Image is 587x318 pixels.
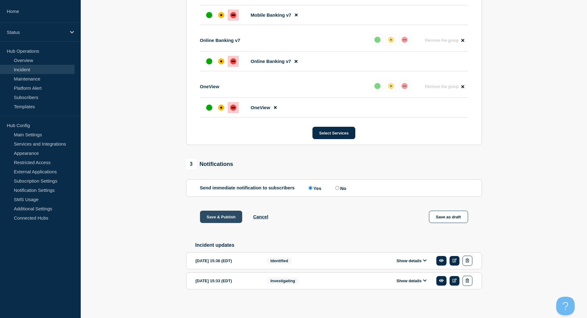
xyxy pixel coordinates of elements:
[251,59,291,64] span: Online Banking v7
[556,297,575,315] iframe: Help Scout Beacon - Open
[425,38,459,43] span: Remove the group
[334,185,346,191] label: No
[218,105,224,111] div: affected
[388,37,394,43] div: affected
[421,81,468,93] button: Remove the group
[186,159,233,169] div: Notifications
[374,37,381,43] div: up
[399,34,410,45] button: down
[196,276,257,286] div: [DATE] 15:33 (EDT)
[308,186,312,190] input: Yes
[230,105,236,111] div: down
[425,84,459,89] span: Remove the group
[230,12,236,18] div: down
[7,30,66,35] p: Status
[196,256,257,266] div: [DATE] 15:36 (EDT)
[395,278,429,283] button: Show details
[399,81,410,92] button: down
[402,83,408,89] div: down
[372,34,383,45] button: up
[395,258,429,263] button: Show details
[251,105,270,110] span: OneView
[267,257,292,264] span: Identified
[335,186,339,190] input: No
[372,81,383,92] button: up
[200,38,240,43] p: Online Banking v7
[195,242,482,248] h2: Incident updates
[402,37,408,43] div: down
[206,58,212,64] div: up
[253,214,268,219] button: Cancel
[421,34,468,46] button: Remove the group
[218,12,224,18] div: affected
[385,34,397,45] button: affected
[307,185,321,191] label: Yes
[312,127,355,139] button: Select Services
[206,12,212,18] div: up
[200,84,219,89] p: OneView
[200,211,243,223] button: Save & Publish
[186,159,197,169] span: 3
[388,83,394,89] div: affected
[206,105,212,111] div: up
[374,83,381,89] div: up
[429,211,468,223] button: Save as draft
[200,185,295,191] p: Send immediate notification to subscribers
[251,12,291,18] span: Mobile Banking v7
[385,81,397,92] button: affected
[200,185,468,191] div: Send immediate notification to subscribers
[230,58,236,64] div: down
[267,277,299,284] span: Investigating
[218,58,224,64] div: affected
